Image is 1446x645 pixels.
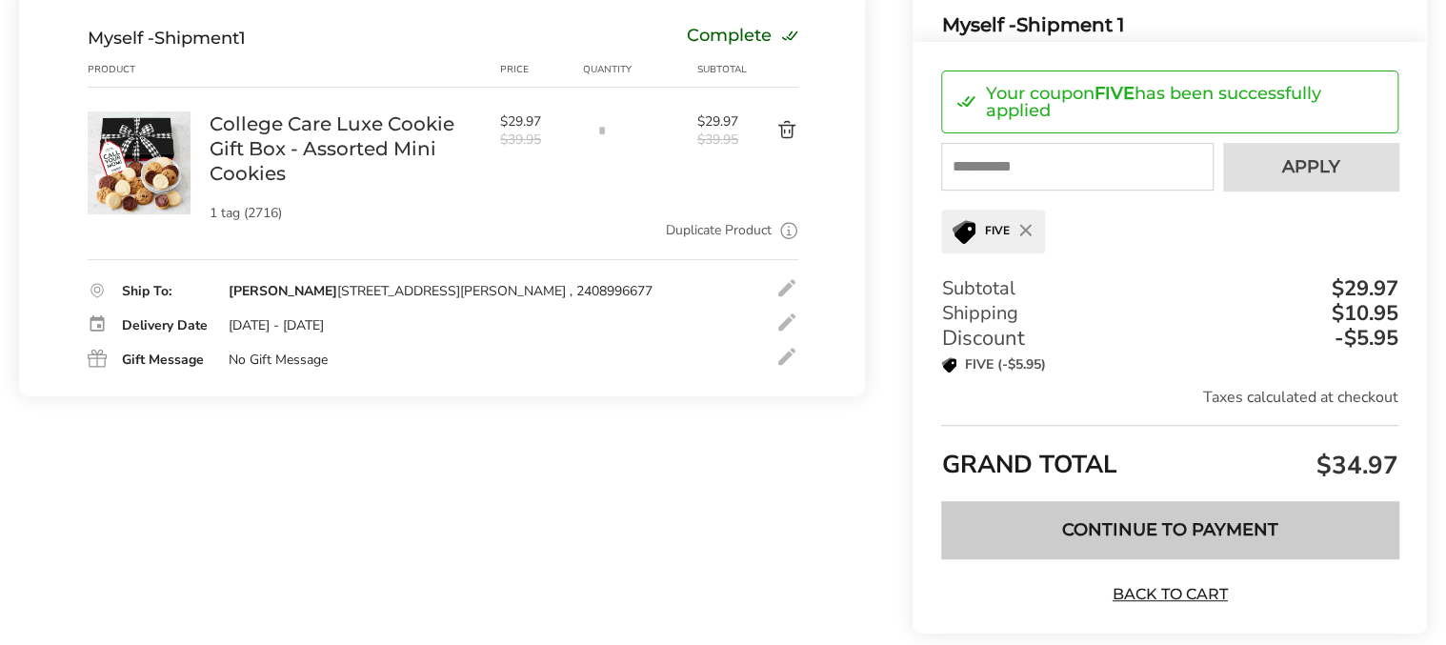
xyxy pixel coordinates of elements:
[696,131,742,149] span: $39.95
[582,111,620,150] input: Quantity input
[239,28,246,49] span: 1
[1223,143,1398,191] button: Apply
[210,207,481,220] p: 1 tag (2716)
[88,28,246,49] div: Shipment
[1327,278,1398,299] div: $29.97
[500,112,573,131] span: $29.97
[229,283,653,300] div: [STREET_ADDRESS][PERSON_NAME] , 2408996677
[229,282,337,300] strong: [PERSON_NAME]
[210,111,481,186] a: College Care Luxe Cookie Gift Box - Assorted Mini Cookies
[582,62,696,77] div: Quantity
[88,111,191,129] a: College Care Luxe Cookie Gift Box - Assorted Mini Cookies
[941,387,1398,408] div: Taxes calculated at checkout
[122,319,210,333] div: Delivery Date
[941,301,1398,326] div: Shipping
[1327,303,1398,324] div: $10.95
[696,62,742,77] div: Subtotal
[229,317,324,334] div: [DATE] - [DATE]
[229,352,328,369] div: No Gift Message
[941,210,1045,253] div: FIVE
[1282,158,1340,175] span: Apply
[941,276,1398,301] div: Subtotal
[122,285,210,298] div: Ship To:
[941,326,1398,351] div: Discount
[88,111,191,214] img: College Care Luxe Cookie Gift Box - Assorted Mini Cookies
[687,28,798,49] div: Complete
[941,13,1015,36] span: Myself -
[88,28,154,49] span: Myself -
[122,353,210,367] div: Gift Message
[500,131,573,149] span: $39.95
[1312,449,1398,482] span: $34.97
[1094,83,1134,104] strong: FIVE
[1330,328,1398,349] div: -$5.95
[666,220,772,241] a: Duplicate Product
[941,501,1398,558] button: Continue to Payment
[743,119,798,142] button: Delete product
[941,10,1379,41] div: Shipment 1
[1103,584,1236,605] a: Back to Cart
[500,62,583,77] div: Price
[985,85,1355,119] p: Your coupon has been successfully applied
[941,355,1045,374] p: FIVE (-$5.95)
[88,62,210,77] div: Product
[941,425,1398,487] div: GRAND TOTAL
[696,112,742,131] span: $29.97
